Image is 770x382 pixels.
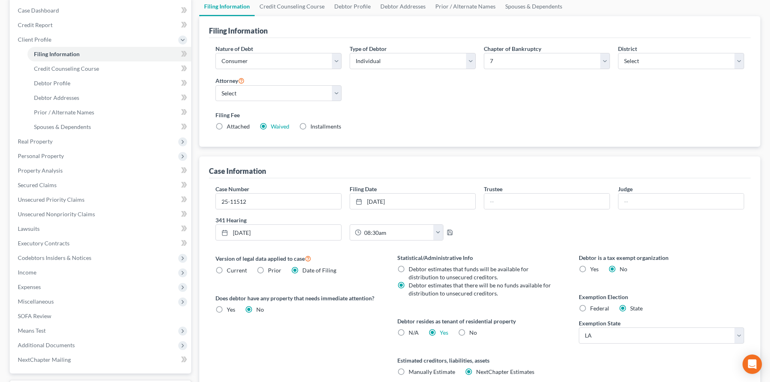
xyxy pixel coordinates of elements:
span: Codebtors Insiders & Notices [18,254,91,261]
span: Unsecured Nonpriority Claims [18,211,95,217]
span: No [620,266,627,272]
label: Version of legal data applied to case [215,253,381,263]
span: Prior [268,267,281,274]
span: State [630,305,643,312]
a: Executory Contracts [11,236,191,251]
label: Debtor is a tax exempt organization [579,253,744,262]
span: NextChapter Estimates [476,368,534,375]
span: Yes [227,306,235,313]
input: -- [484,194,610,209]
span: Debtor estimates that funds will be available for distribution to unsecured creditors. [409,266,529,281]
span: N/A [409,329,419,336]
span: Additional Documents [18,342,75,348]
a: Property Analysis [11,163,191,178]
a: Case Dashboard [11,3,191,18]
label: Nature of Debt [215,44,253,53]
label: 341 Hearing [211,216,480,224]
span: Debtor Addresses [34,94,79,101]
label: Filing Fee [215,111,744,119]
span: Yes [590,266,599,272]
a: [DATE] [350,194,475,209]
span: SOFA Review [18,312,51,319]
label: Type of Debtor [350,44,387,53]
label: Trustee [484,185,502,193]
span: Date of Filing [302,267,336,274]
a: Filing Information [27,47,191,61]
a: Prior / Alternate Names [27,105,191,120]
label: Exemption State [579,319,620,327]
label: District [618,44,637,53]
span: Credit Report [18,21,53,28]
a: Unsecured Nonpriority Claims [11,207,191,222]
span: Unsecured Priority Claims [18,196,84,203]
span: Personal Property [18,152,64,159]
span: Real Property [18,138,53,145]
a: Credit Counseling Course [27,61,191,76]
span: Current [227,267,247,274]
span: Secured Claims [18,182,57,188]
span: No [469,329,477,336]
span: Expenses [18,283,41,290]
span: Income [18,269,36,276]
a: [DATE] [216,225,341,240]
a: Credit Report [11,18,191,32]
span: Debtor estimates that there will be no funds available for distribution to unsecured creditors. [409,282,551,297]
a: Waived [271,123,289,130]
div: Open Intercom Messenger [743,355,762,374]
span: Attached [227,123,250,130]
label: Exemption Election [579,293,744,301]
span: NextChapter Mailing [18,356,71,363]
a: NextChapter Mailing [11,352,191,367]
div: Case Information [209,166,266,176]
input: Enter case number... [216,194,341,209]
span: Spouses & Dependents [34,123,91,130]
a: Unsecured Priority Claims [11,192,191,207]
label: Case Number [215,185,249,193]
span: No [256,306,264,313]
label: Does debtor have any property that needs immediate attention? [215,294,381,302]
input: -- [618,194,744,209]
span: Property Analysis [18,167,63,174]
label: Filing Date [350,185,377,193]
div: Filing Information [209,26,268,36]
a: Spouses & Dependents [27,120,191,134]
span: Means Test [18,327,46,334]
span: Federal [590,305,609,312]
a: SOFA Review [11,309,191,323]
span: Prior / Alternate Names [34,109,94,116]
span: Executory Contracts [18,240,70,247]
span: Credit Counseling Course [34,65,99,72]
span: Filing Information [34,51,80,57]
span: Installments [310,123,341,130]
label: Chapter of Bankruptcy [484,44,541,53]
span: Manually Estimate [409,368,455,375]
label: Estimated creditors, liabilities, assets [397,356,563,365]
input: -- : -- [361,225,434,240]
a: Yes [440,329,448,336]
label: Judge [618,185,633,193]
span: Lawsuits [18,225,40,232]
span: Case Dashboard [18,7,59,14]
span: Client Profile [18,36,51,43]
label: Attorney [215,76,245,85]
a: Debtor Profile [27,76,191,91]
a: Debtor Addresses [27,91,191,105]
span: Debtor Profile [34,80,70,87]
span: Miscellaneous [18,298,54,305]
a: Lawsuits [11,222,191,236]
label: Debtor resides as tenant of residential property [397,317,563,325]
label: Statistical/Administrative Info [397,253,563,262]
a: Secured Claims [11,178,191,192]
